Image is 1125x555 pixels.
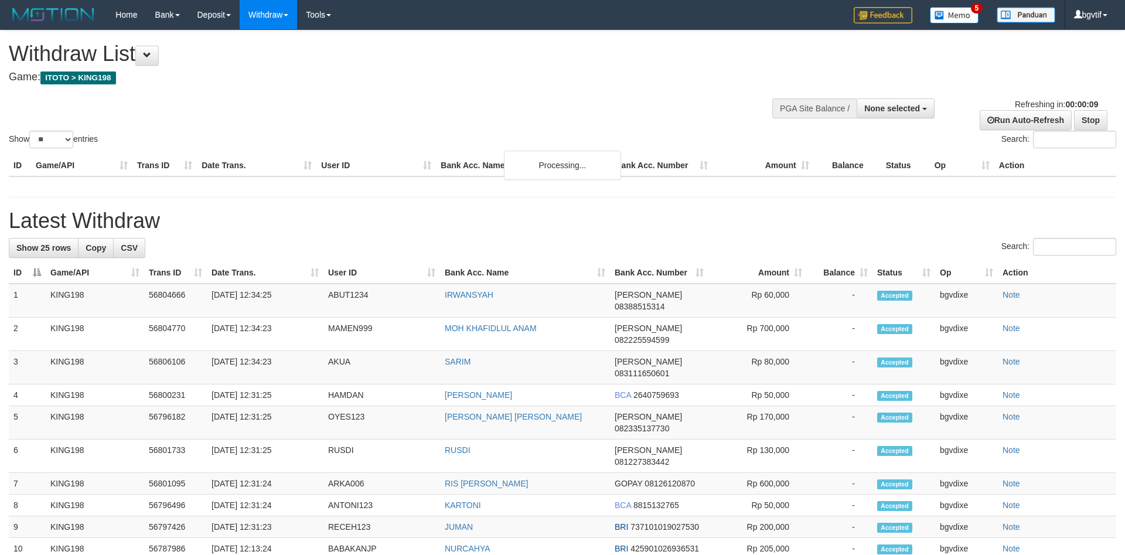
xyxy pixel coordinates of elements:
[9,42,738,66] h1: Withdraw List
[144,384,207,406] td: 56800231
[445,479,528,488] a: RIS [PERSON_NAME]
[445,445,471,455] a: RUSDI
[323,516,440,538] td: RECEH123
[935,516,998,538] td: bgvdixe
[971,3,983,13] span: 5
[113,238,145,258] a: CSV
[78,238,114,258] a: Copy
[1003,522,1020,532] a: Note
[207,262,323,284] th: Date Trans.: activate to sort column ascending
[633,390,679,400] span: Copy 2640759693 to clipboard
[144,440,207,473] td: 56801733
[144,406,207,440] td: 56796182
[814,155,881,176] th: Balance
[445,500,481,510] a: KARTONI
[31,155,132,176] th: Game/API
[807,440,872,473] td: -
[645,479,695,488] span: Copy 08126120870 to clipboard
[144,284,207,318] td: 56804666
[708,284,807,318] td: Rp 60,000
[46,440,144,473] td: KING198
[935,284,998,318] td: bgvdixe
[807,473,872,495] td: -
[615,522,628,532] span: BRI
[980,110,1072,130] a: Run Auto-Refresh
[323,318,440,351] td: MAMEN999
[29,131,73,148] select: Showentries
[46,384,144,406] td: KING198
[207,284,323,318] td: [DATE] 12:34:25
[207,440,323,473] td: [DATE] 12:31:25
[9,284,46,318] td: 1
[121,243,138,253] span: CSV
[9,131,98,148] label: Show entries
[207,318,323,351] td: [DATE] 12:34:23
[998,262,1116,284] th: Action
[9,209,1116,233] h1: Latest Withdraw
[207,495,323,516] td: [DATE] 12:31:24
[708,473,807,495] td: Rp 600,000
[197,155,316,176] th: Date Trans.
[930,7,979,23] img: Button%20Memo.svg
[877,357,912,367] span: Accepted
[877,479,912,489] span: Accepted
[323,262,440,284] th: User ID: activate to sort column ascending
[316,155,436,176] th: User ID
[1003,412,1020,421] a: Note
[615,290,682,299] span: [PERSON_NAME]
[1033,131,1116,148] input: Search:
[935,473,998,495] td: bgvdixe
[9,262,46,284] th: ID: activate to sort column descending
[445,390,512,400] a: [PERSON_NAME]
[615,424,669,433] span: Copy 082335137730 to clipboard
[46,516,144,538] td: KING198
[935,262,998,284] th: Op: activate to sort column ascending
[1003,290,1020,299] a: Note
[445,290,493,299] a: IRWANSYAH
[615,445,682,455] span: [PERSON_NAME]
[615,335,669,345] span: Copy 082225594599 to clipboard
[9,440,46,473] td: 6
[708,440,807,473] td: Rp 130,000
[445,357,471,366] a: SARIM
[132,155,197,176] th: Trans ID
[16,243,71,253] span: Show 25 rows
[9,406,46,440] td: 5
[46,318,144,351] td: KING198
[857,98,935,118] button: None selected
[144,318,207,351] td: 56804770
[1003,390,1020,400] a: Note
[997,7,1055,23] img: panduan.png
[877,544,912,554] span: Accepted
[9,495,46,516] td: 8
[630,522,699,532] span: Copy 737101019027530 to clipboard
[207,351,323,384] td: [DATE] 12:34:23
[1074,110,1107,130] a: Stop
[1003,544,1020,553] a: Note
[708,495,807,516] td: Rp 50,000
[615,390,631,400] span: BCA
[807,384,872,406] td: -
[9,238,79,258] a: Show 25 rows
[1033,238,1116,256] input: Search:
[323,284,440,318] td: ABUT1234
[1003,500,1020,510] a: Note
[1003,445,1020,455] a: Note
[877,523,912,533] span: Accepted
[935,318,998,351] td: bgvdixe
[633,500,679,510] span: Copy 8815132765 to clipboard
[46,262,144,284] th: Game/API: activate to sort column ascending
[9,318,46,351] td: 2
[1003,479,1020,488] a: Note
[807,262,872,284] th: Balance: activate to sort column ascending
[436,155,611,176] th: Bank Acc. Name
[864,104,920,113] span: None selected
[504,151,621,180] div: Processing...
[207,384,323,406] td: [DATE] 12:31:25
[807,495,872,516] td: -
[445,412,582,421] a: [PERSON_NAME] [PERSON_NAME]
[877,291,912,301] span: Accepted
[615,357,682,366] span: [PERSON_NAME]
[144,516,207,538] td: 56797426
[1001,238,1116,256] label: Search:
